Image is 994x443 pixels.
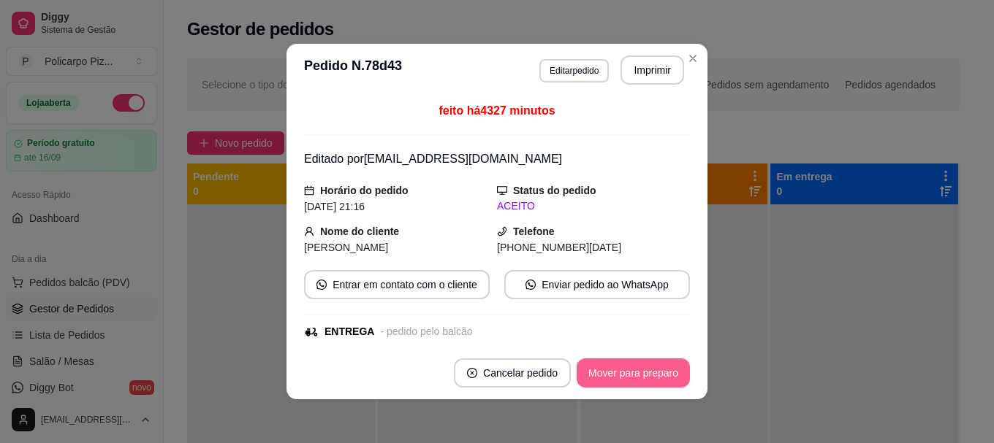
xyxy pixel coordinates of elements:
[304,185,314,196] span: calendar
[316,280,327,290] span: whats-app
[497,242,621,253] span: [PHONE_NUMBER][DATE]
[513,226,555,237] strong: Telefone
[304,201,365,212] span: [DATE] 21:16
[497,185,507,196] span: desktop
[577,358,690,388] button: Mover para preparo
[497,199,690,214] div: ACEITO
[325,324,374,339] div: ENTREGA
[304,153,562,165] span: Editado por [EMAIL_ADDRESS][DOMAIN_NAME]
[681,47,705,70] button: Close
[380,324,472,339] div: - pedido pelo balcão
[320,185,409,196] strong: Horário do pedido
[539,59,609,82] button: Editarpedido
[497,226,507,236] span: phone
[467,368,477,378] span: close-circle
[504,270,690,299] button: whats-appEnviar pedido ao WhatsApp
[304,270,490,299] button: whats-appEntrar em contato com o cliente
[526,280,536,290] span: whats-app
[320,226,399,237] strong: Nome do cliente
[304,55,402,85] h3: Pedido N. 78d43
[454,358,571,388] button: close-circleCancelar pedido
[439,104,555,117] span: feito há 4327 minutos
[513,185,596,196] strong: Status do pedido
[304,226,314,236] span: user
[621,55,684,85] button: Imprimir
[304,242,388,253] span: [PERSON_NAME]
